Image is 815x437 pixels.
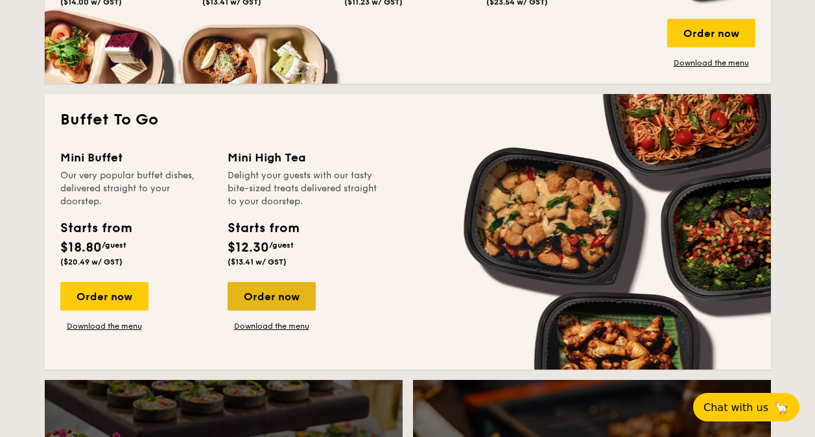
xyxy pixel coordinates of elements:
[60,321,148,331] a: Download the menu
[228,148,379,167] div: Mini High Tea
[60,282,148,311] div: Order now
[60,148,212,167] div: Mini Buffet
[102,241,126,250] span: /guest
[228,218,298,238] div: Starts from
[228,321,316,331] a: Download the menu
[228,282,316,311] div: Order now
[693,393,799,421] button: Chat with us🦙
[667,58,755,68] a: Download the menu
[269,241,294,250] span: /guest
[774,400,789,415] span: 🦙
[228,169,379,208] div: Delight your guests with our tasty bite-sized treats delivered straight to your doorstep.
[703,401,768,414] span: Chat with us
[60,169,212,208] div: Our very popular buffet dishes, delivered straight to your doorstep.
[228,240,269,255] span: $12.30
[60,257,123,266] span: ($20.49 w/ GST)
[667,19,755,47] div: Order now
[60,240,102,255] span: $18.80
[60,218,131,238] div: Starts from
[228,257,287,266] span: ($13.41 w/ GST)
[60,110,755,130] h2: Buffet To Go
